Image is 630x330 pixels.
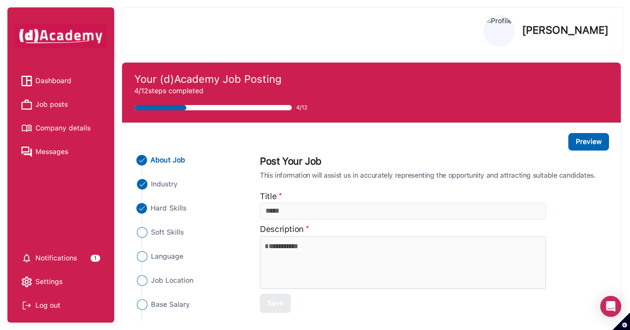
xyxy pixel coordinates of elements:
span: 4/12 [296,103,308,112]
span: Industry [151,179,178,190]
img: Profile [484,16,514,46]
li: Close [134,203,245,214]
span: Settings [35,275,63,288]
span: Notifications [35,252,77,265]
img: ... [137,299,147,310]
img: ... [137,179,147,190]
label: Title [260,190,276,203]
span: Hard Skills [151,203,187,214]
p: [PERSON_NAME] [522,25,609,35]
li: Close [135,227,244,238]
label: Post Your Job [260,154,605,171]
span: Job Location [151,275,193,286]
p: This information will assist us in accurately representing the opportunity and attracting suitabl... [260,171,605,180]
img: Company details icon [21,123,32,133]
span: Messages [35,145,68,158]
img: Log out [21,300,32,311]
button: Save [260,294,291,313]
div: 1 [91,255,100,262]
li: Close [135,251,244,262]
a: Company details iconCompany details [21,122,100,135]
img: ... [137,251,147,262]
span: About Job [151,155,185,165]
span: Soft Skills [151,227,184,238]
div: Log out [21,299,100,312]
li: Close [135,275,244,286]
img: ... [137,227,147,238]
img: Dashboard icon [21,76,32,86]
img: setting [21,277,32,287]
span: Base Salary [151,299,190,310]
li: Close [134,155,245,165]
img: Messages icon [21,147,32,157]
img: dAcademy [14,24,107,48]
span: Job posts [35,98,68,111]
a: Messages iconMessages [21,145,100,158]
img: setting [21,253,32,263]
span: Language [151,251,183,262]
div: Open Intercom Messenger [600,296,621,317]
label: Description [260,223,304,236]
li: Close [135,179,244,190]
button: Preview [568,133,609,151]
li: Close [135,299,244,310]
p: 4/12 steps completed [134,86,609,96]
img: ... [136,203,147,214]
a: Dashboard iconDashboard [21,74,100,88]
img: ... [136,155,147,165]
span: Company details [35,122,91,135]
div: Save [267,298,283,309]
button: Set cookie preferences [612,312,630,330]
h4: Your (d)Academy Job Posting [134,73,609,86]
img: ... [137,275,147,286]
a: Job posts iconJob posts [21,98,100,111]
img: Job posts icon [21,99,32,110]
span: Dashboard [35,74,71,88]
